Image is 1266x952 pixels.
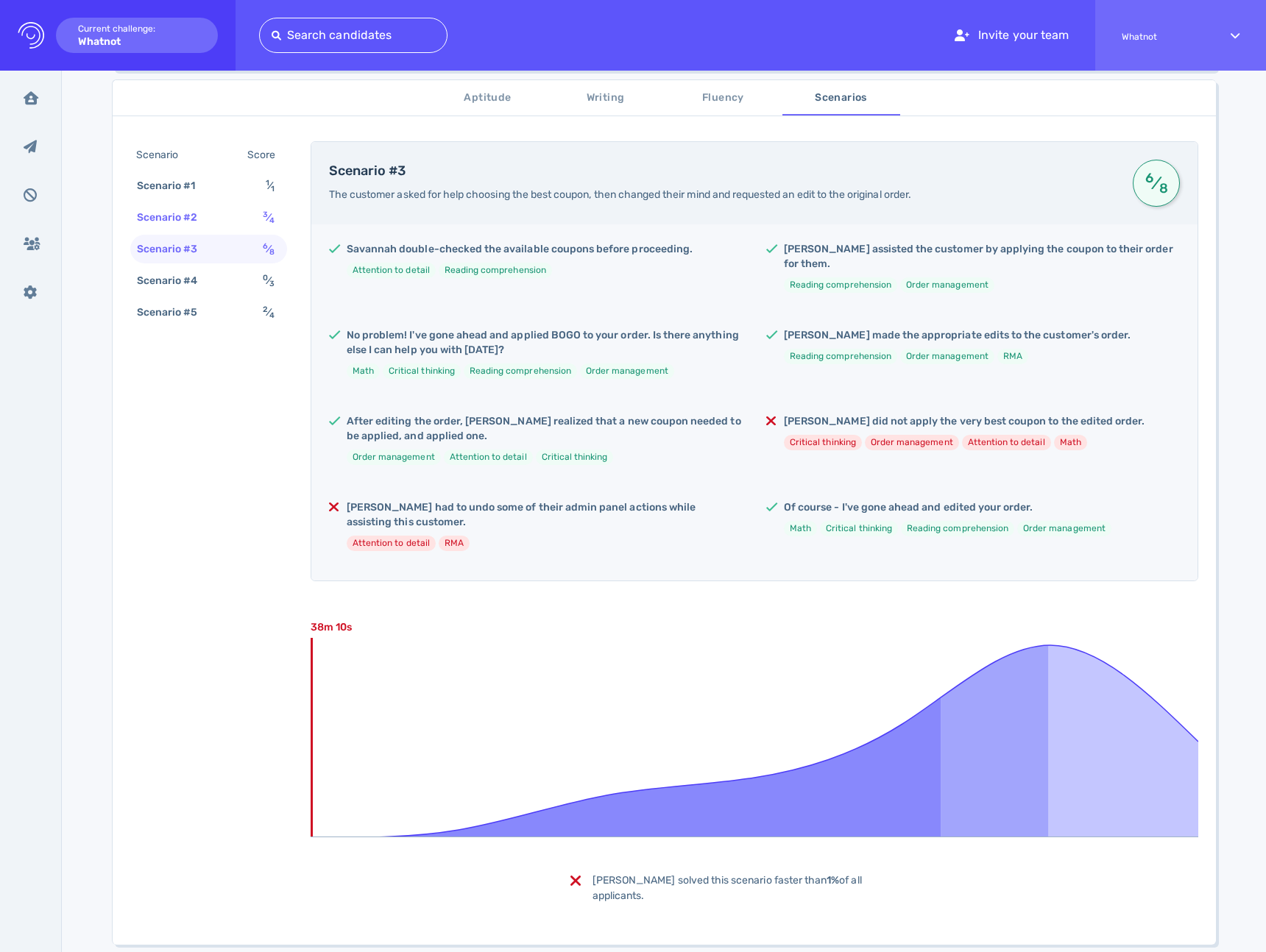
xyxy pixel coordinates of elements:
[556,89,656,107] span: Writing
[347,328,743,358] h5: No problem! I've gone ahead and applied BOGO to your order. Is there anything else I can help you...
[1054,435,1087,450] li: Math
[347,450,441,465] li: Order management
[673,89,774,107] span: Fluency
[784,414,1145,429] h5: [PERSON_NAME] did not apply the very best coupon to the edited order.
[997,349,1028,364] li: RMA
[266,180,275,192] span: ⁄
[580,363,674,379] li: Order management
[347,363,380,379] li: Math
[791,89,891,107] span: Scenarios
[439,536,470,551] li: RMA
[1017,521,1111,536] li: Order management
[244,144,284,166] div: Score
[347,242,693,257] h5: Savannah double-checked the available coupons before proceeding.
[311,621,352,633] text: 38m 10s
[464,363,577,379] li: Reading comprehension
[784,521,817,536] li: Math
[1144,177,1155,180] sup: 6
[263,274,275,287] span: ⁄
[439,263,552,278] li: Reading comprehension
[269,279,275,288] sub: 3
[1144,170,1169,196] span: ⁄
[347,536,436,551] li: Attention to detail
[784,242,1180,271] h5: [PERSON_NAME] assisted the customer by applying the coupon to their order for them.
[269,310,275,320] sub: 4
[329,163,1115,180] h4: Scenario #3
[1158,187,1169,190] sub: 8
[269,247,275,257] sub: 8
[438,89,538,107] span: Aptitude
[263,210,268,219] sup: 3
[269,216,275,225] sub: 4
[865,435,959,450] li: Order management
[784,500,1111,515] h5: Of course - I've gone ahead and edited your order.
[134,270,216,291] div: Scenario #4
[820,521,898,536] li: Critical thinking
[784,328,1131,343] h5: [PERSON_NAME] made the appropriate edits to the customer's order.
[784,277,897,293] li: Reading comprehension
[329,188,911,201] span: The customer asked for help choosing the best coupon, then changed their mind and requested an ed...
[900,349,994,364] li: Order management
[347,414,743,444] h5: After editing the order, [PERSON_NAME] realized that a new coupon needed to be applied, and appli...
[784,349,897,364] li: Reading comprehension
[593,874,862,902] span: [PERSON_NAME] solved this scenario faster than of all applicants.
[263,305,268,314] sup: 2
[133,144,196,166] div: Scenario
[347,500,743,530] h5: [PERSON_NAME] had to undo some of their admin panel actions while assisting this customer.
[444,450,533,465] li: Attention to detail
[263,273,268,283] sup: 0
[347,263,436,278] li: Attention to detail
[383,363,461,379] li: Critical thinking
[901,521,1014,536] li: Reading comprehension
[266,178,269,188] sup: 1
[134,175,213,196] div: Scenario #1
[263,241,268,251] sup: 6
[134,238,216,260] div: Scenario #3
[784,435,862,450] li: Critical thinking
[134,207,216,228] div: Scenario #2
[900,277,994,293] li: Order management
[263,306,275,319] span: ⁄
[134,302,216,323] div: Scenario #5
[271,184,275,193] sub: 1
[263,243,275,255] span: ⁄
[827,874,839,887] b: 1%
[536,450,614,465] li: Critical thinking
[263,211,275,224] span: ⁄
[1122,32,1204,42] span: Whatnot
[962,435,1051,450] li: Attention to detail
